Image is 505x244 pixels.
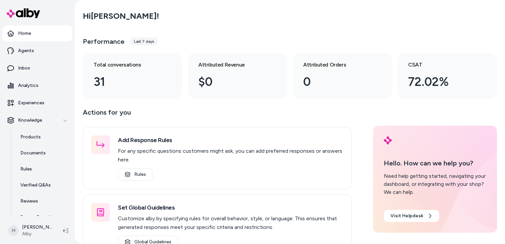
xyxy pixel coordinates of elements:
div: 72.02% [408,73,476,91]
button: H[PERSON_NAME]Alby [4,220,57,241]
h3: Add Response Rules [118,135,343,145]
div: $0 [198,73,266,91]
p: Products [20,134,41,140]
a: Verified Q&As [14,177,72,193]
p: Actions for you [83,107,352,123]
h3: Performance [83,37,125,46]
p: Documents [20,150,46,156]
a: CSAT 72.02% [397,53,497,99]
h3: Attributed Revenue [198,61,266,69]
p: For any specific questions customers might ask, you can add preferred responses or answers here. [118,147,343,164]
h2: Hi [PERSON_NAME] ! [83,11,159,21]
a: Attributed Revenue $0 [188,53,287,99]
div: 0 [303,73,371,91]
img: alby Logo [384,136,392,144]
p: Hello. How can we help you? [384,158,486,168]
a: Rules [118,168,153,181]
span: Alby [22,231,52,237]
a: Visit Helpdesk [384,210,439,222]
p: Customize alby by specifying rules for overall behavior, style, or language. This ensures that ge... [118,214,343,232]
h3: Set Global Guidelines [118,203,343,212]
div: Need help getting started, navigating your dashboard, or integrating with your shop? We can help. [384,172,486,196]
a: Attributed Orders 0 [293,53,392,99]
a: Experiences [3,95,72,111]
a: Documents [14,145,72,161]
p: Verified Q&As [20,182,51,189]
p: Survey Questions [20,214,59,221]
span: H [8,225,19,236]
p: Reviews [20,198,38,205]
p: Experiences [18,100,44,106]
a: Inbox [3,60,72,76]
a: Products [14,129,72,145]
h3: CSAT [408,61,476,69]
a: Reviews [14,193,72,209]
a: Rules [14,161,72,177]
p: [PERSON_NAME] [22,224,52,231]
button: Knowledge [3,112,72,128]
img: alby Logo [7,8,40,18]
p: Home [18,30,31,37]
p: Analytics [18,82,38,89]
h3: Attributed Orders [303,61,371,69]
p: Knowledge [18,117,42,124]
div: Last 7 days [130,37,158,45]
a: Home [3,25,72,41]
a: Agents [3,43,72,59]
p: Inbox [18,65,30,72]
div: 31 [94,73,161,91]
a: Survey Questions [14,209,72,225]
p: Rules [20,166,32,172]
a: Total conversations 31 [83,53,182,99]
h3: Total conversations [94,61,161,69]
a: Analytics [3,78,72,94]
p: Agents [18,47,34,54]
